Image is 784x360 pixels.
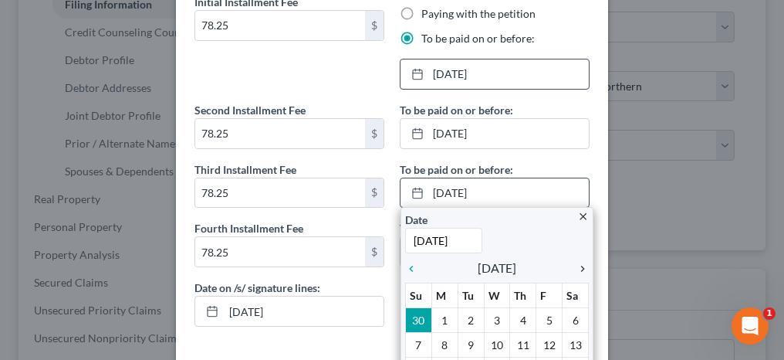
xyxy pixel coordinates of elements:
label: Second Installment Fee [194,102,306,118]
td: 2 [458,308,484,333]
i: chevron_right [569,263,589,275]
label: To be paid on or before: [400,161,513,178]
td: 5 [536,308,563,333]
td: 3 [484,308,510,333]
td: 13 [563,333,589,358]
td: 9 [458,333,484,358]
input: 0.00 [195,237,365,267]
label: Fourth Installment Fee [194,220,303,236]
a: [DATE] [400,59,589,89]
a: [DATE] [400,119,589,148]
iframe: Intercom live chat [732,307,769,345]
th: W [484,284,510,308]
th: F [536,284,563,308]
th: M [431,284,458,308]
div: $ [365,119,384,148]
label: Date on /s/ signature lines: [194,280,320,296]
th: Su [406,284,432,308]
label: Third Installment Fee [194,161,296,178]
input: 0.00 [195,11,365,40]
a: close [577,207,589,225]
th: Tu [458,284,484,308]
label: Paying with the petition [421,6,536,22]
label: To be paid on or before: [400,102,513,118]
label: Date [405,212,427,228]
a: chevron_right [569,259,589,277]
input: 1/1/2013 [405,228,482,253]
td: 4 [510,308,536,333]
td: 7 [406,333,432,358]
td: 6 [563,308,589,333]
th: Th [510,284,536,308]
td: 12 [536,333,563,358]
td: 8 [431,333,458,358]
td: 11 [510,333,536,358]
div: $ [365,237,384,267]
div: $ [365,11,384,40]
label: To be paid on or before: [421,31,535,46]
label: To be paid on or before: [400,220,513,236]
span: 1 [763,307,776,320]
input: 0.00 [195,178,365,208]
span: [DATE] [478,259,516,277]
div: $ [365,178,384,208]
a: chevron_left [405,259,425,277]
td: 1 [431,308,458,333]
a: [DATE] [400,178,589,208]
td: 30 [406,308,432,333]
input: MM/DD/YYYY [224,297,384,326]
td: 10 [484,333,510,358]
th: Sa [563,284,589,308]
i: close [577,211,589,222]
i: chevron_left [405,263,425,275]
input: 0.00 [195,119,365,148]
